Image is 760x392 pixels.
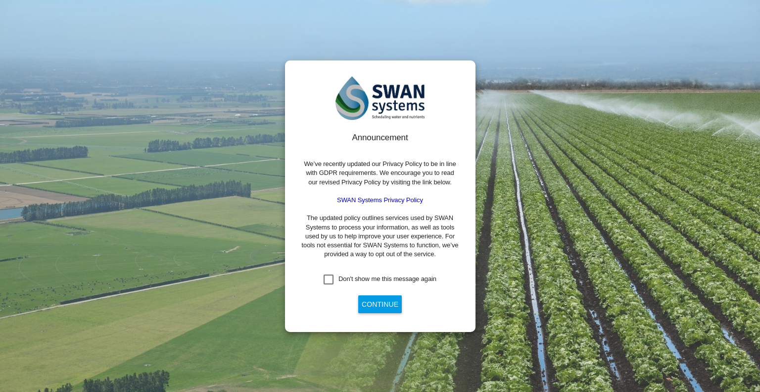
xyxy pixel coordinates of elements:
[338,275,436,283] div: Don't show me this message again
[301,132,460,144] div: Announcement
[304,160,456,185] span: We’ve recently updated our Privacy Policy to be in line with GDPR requirements. We encourage you ...
[302,214,459,258] span: The updated policy outlines services used by SWAN Systems to process your information, as well as...
[337,196,423,204] a: SWAN Systems Privacy Policy
[358,295,402,313] button: Continue
[324,275,436,284] md-checkbox: Don't show me this message again
[335,76,425,120] img: SWAN-Landscape-Logo-Colour.png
